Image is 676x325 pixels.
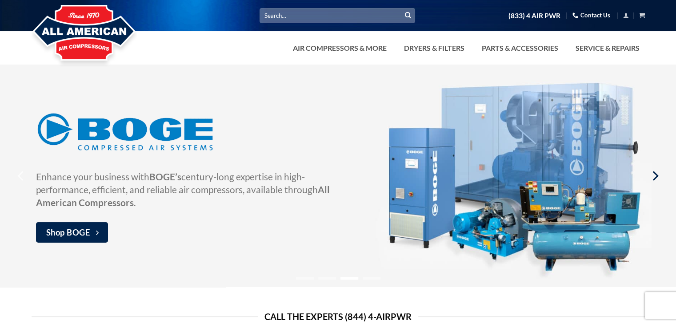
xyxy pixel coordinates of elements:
[401,9,415,22] button: Submit
[46,226,91,239] span: Shop BOGE
[296,277,314,280] li: Page dot 1
[623,10,629,21] a: Login
[476,39,564,57] a: Parts & Accessories
[13,154,29,198] button: Previous
[260,8,415,23] input: Search…
[647,154,663,198] button: Next
[288,39,392,57] a: Air Compressors & More
[149,171,181,182] strong: BOGE’s
[36,222,108,243] a: Shop BOGE
[318,277,336,280] li: Page dot 2
[399,39,470,57] a: Dryers & Filters
[376,68,651,284] img: BOGE Air Compressors
[340,277,358,280] li: Page dot 3
[36,170,338,209] p: Enhance your business with century-long expertise in high-performance, efficient, and reliable ai...
[36,184,330,208] strong: All American Compressors
[363,277,380,280] li: Page dot 4
[36,110,214,154] img: BOGE Air Compressors
[572,8,610,22] a: Contact Us
[264,309,412,324] span: Call the Experts (844) 4-AirPwr
[570,39,645,57] a: Service & Repairs
[508,8,560,24] a: (833) 4 AIR PWR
